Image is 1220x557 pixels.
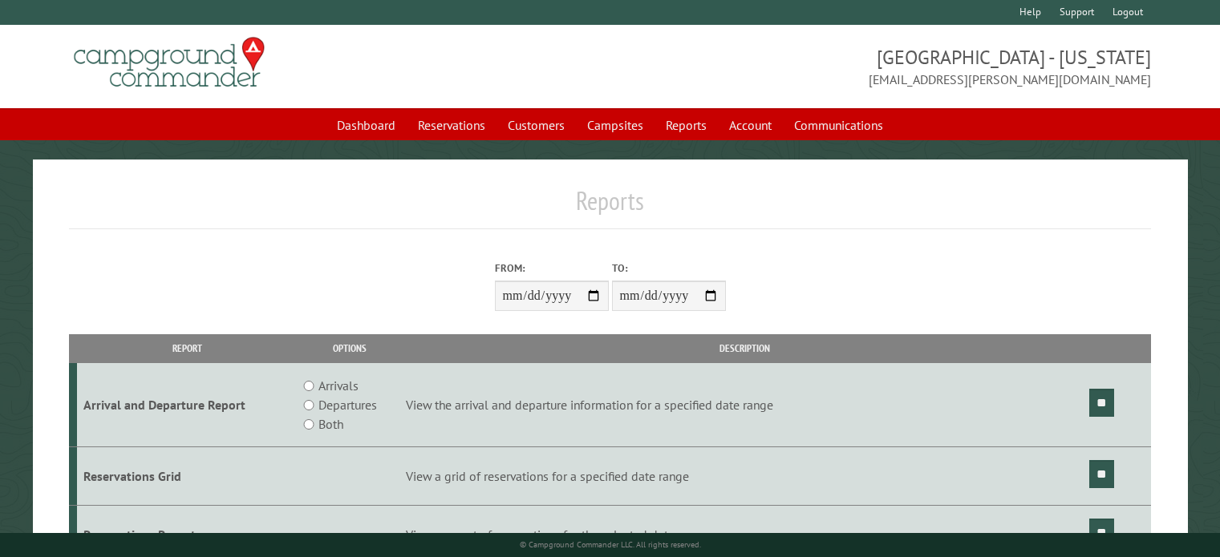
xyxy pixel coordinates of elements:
[77,447,297,506] td: Reservations Grid
[297,334,403,362] th: Options
[520,539,701,550] small: © Campground Commander LLC. All rights reserved.
[403,447,1087,506] td: View a grid of reservations for a specified date range
[498,110,574,140] a: Customers
[77,363,297,447] td: Arrival and Departure Report
[403,334,1087,362] th: Description
[318,414,343,434] label: Both
[578,110,653,140] a: Campsites
[610,44,1151,89] span: [GEOGRAPHIC_DATA] - [US_STATE] [EMAIL_ADDRESS][PERSON_NAME][DOMAIN_NAME]
[403,363,1087,447] td: View the arrival and departure information for a specified date range
[69,185,1151,229] h1: Reports
[408,110,495,140] a: Reservations
[327,110,405,140] a: Dashboard
[784,110,893,140] a: Communications
[77,334,297,362] th: Report
[656,110,716,140] a: Reports
[719,110,781,140] a: Account
[495,260,609,276] label: From:
[612,260,726,276] label: To:
[318,395,377,414] label: Departures
[318,376,359,395] label: Arrivals
[69,31,270,94] img: Campground Commander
